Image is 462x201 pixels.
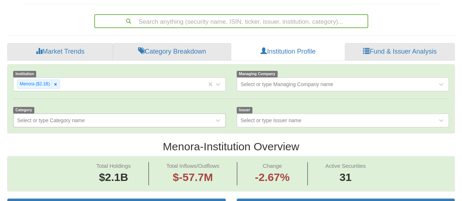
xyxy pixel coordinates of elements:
span: Total Inflows/Outflows [166,163,219,169]
span: -2.67% [255,170,290,185]
span: Active Securities [325,163,366,169]
span: Total Holdings [96,163,131,169]
span: Managing Company [237,71,278,77]
a: Institution Profile [231,43,345,61]
div: Select or type Category name [17,117,85,124]
span: 31 [325,170,366,185]
h2: Menora - Institution Overview [7,140,455,152]
div: Search anything (security name, ISIN, ticker, issuer, institution, category)... [95,15,367,27]
span: Change [263,163,282,169]
span: Category [13,107,34,113]
div: Select or type Managing Company name [241,81,333,88]
span: $2.1B [99,171,128,183]
a: Fund & Issuer Analysis [345,43,455,61]
span: Issuer [237,107,253,113]
a: Market Trends [7,43,113,61]
span: $-57.7M [173,171,213,183]
div: Menora ($2.1B) [18,80,51,88]
div: Select or type Issuer name [241,117,302,124]
span: Institution [13,71,36,77]
a: Category Breakdown [113,43,231,61]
